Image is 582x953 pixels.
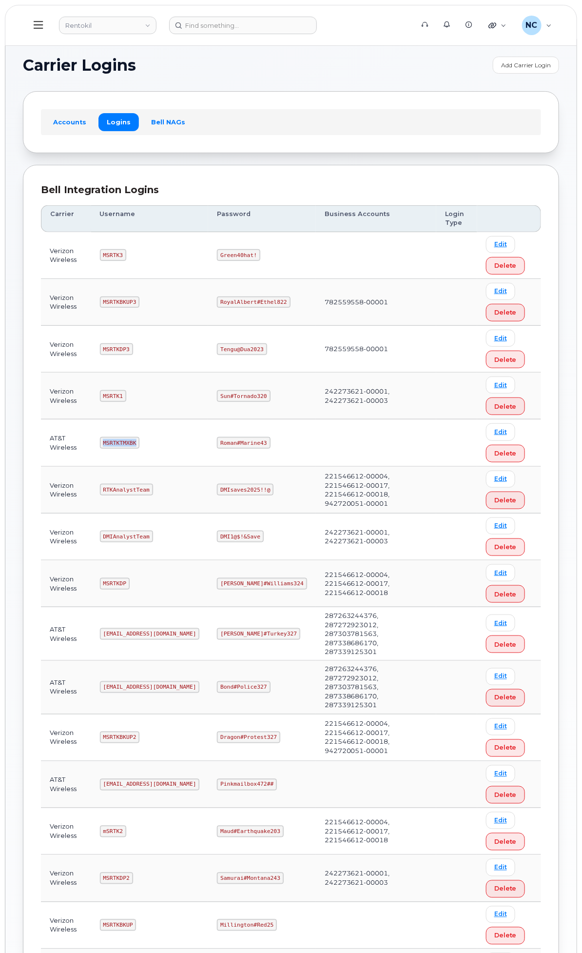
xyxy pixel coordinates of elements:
button: Delete [486,538,525,556]
td: Verizon Wireless [41,514,91,560]
span: Delete [494,590,517,599]
td: Verizon Wireless [41,232,91,279]
td: 221546612-00004, 221546612-00017, 221546612-00018 [316,560,436,607]
td: 221546612-00004, 221546612-00017, 221546612-00018, 942720051-00001 [316,715,436,761]
button: Delete [486,786,525,804]
button: Delete [486,257,525,275]
td: 287263244376, 287272923012, 287303781563, 287338686170, 287339125301 [316,661,436,715]
a: Edit [486,283,515,300]
span: Delete [494,640,517,649]
a: Edit [486,423,515,440]
span: Delete [494,542,517,552]
code: Millington#Red25 [217,919,277,931]
a: Edit [486,718,515,735]
a: Edit [486,564,515,581]
a: Edit [486,330,515,347]
th: Business Accounts [316,205,436,232]
span: Delete [494,884,517,893]
code: [PERSON_NAME]#Turkey327 [217,628,300,640]
a: Edit [486,377,515,394]
button: Delete [486,585,525,603]
td: AT&T Wireless [41,607,91,661]
a: Accounts [45,113,95,131]
a: Edit [486,668,515,685]
span: Delete [494,931,517,940]
td: Verizon Wireless [41,373,91,419]
code: RoyalAlbert#Ethel822 [217,297,290,308]
code: MSRTKBKUP [100,919,136,931]
code: Maud#Earthquake203 [217,826,283,837]
span: Carrier Logins [23,58,136,73]
td: AT&T Wireless [41,419,91,466]
td: 782559558-00001 [316,279,436,326]
a: Add Carrier Login [493,57,559,74]
button: Delete [486,927,525,945]
code: Samurai#Montana243 [217,873,283,884]
td: Verizon Wireless [41,808,91,855]
span: Delete [494,743,517,753]
code: RTKAnalystTeam [100,484,153,496]
a: Edit [486,859,515,876]
a: Edit [486,517,515,535]
td: Verizon Wireless [41,326,91,373]
span: Delete [494,261,517,270]
code: Dragon#Protest327 [217,732,280,743]
td: 221546612-00004, 221546612-00017, 221546612-00018, 942720051-00001 [316,467,436,514]
span: Delete [494,496,517,505]
a: Bell NAGs [143,113,194,131]
button: Delete [486,833,525,851]
th: Username [91,205,209,232]
span: Delete [494,449,517,458]
td: Verizon Wireless [41,560,91,607]
code: Bond#Police327 [217,681,270,693]
button: Delete [486,635,525,653]
code: MSRTK3 [100,249,126,261]
code: DMIAnalystTeam [100,531,153,542]
td: 287263244376, 287272923012, 287303781563, 287338686170, 287339125301 [316,607,436,661]
code: [EMAIL_ADDRESS][DOMAIN_NAME] [100,628,200,640]
code: DMI1@$!&Save [217,531,263,542]
span: Delete [494,791,517,800]
button: Delete [486,304,525,321]
code: MSRTKDP3 [100,343,133,355]
code: Green40hat! [217,249,260,261]
button: Delete [486,492,525,509]
td: AT&T Wireless [41,761,91,808]
code: Sun#Tornado320 [217,390,270,402]
td: Verizon Wireless [41,715,91,761]
code: MSRTKBKUP2 [100,732,140,743]
button: Delete [486,689,525,707]
button: Delete [486,397,525,415]
code: MSRTKDP [100,578,130,590]
th: Carrier [41,205,91,232]
button: Delete [486,445,525,462]
span: Delete [494,355,517,364]
code: [EMAIL_ADDRESS][DOMAIN_NAME] [100,779,200,791]
td: 242273621-00001, 242273621-00003 [316,514,436,560]
code: MSRTKBKUP3 [100,297,140,308]
span: Delete [494,402,517,411]
code: MSRTKDP2 [100,873,133,884]
iframe: Messenger Launcher [540,911,575,946]
code: MSRTK1 [100,390,126,402]
td: 242273621-00001, 242273621-00003 [316,855,436,902]
a: Edit [486,236,515,253]
td: Verizon Wireless [41,855,91,902]
a: Edit [486,812,515,829]
code: Roman#Marine43 [217,437,270,449]
code: [EMAIL_ADDRESS][DOMAIN_NAME] [100,681,200,693]
th: Login Type [436,205,477,232]
td: 782559558-00001 [316,326,436,373]
td: AT&T Wireless [41,661,91,715]
a: Edit [486,471,515,488]
td: Verizon Wireless [41,279,91,326]
button: Delete [486,351,525,368]
td: Verizon Wireless [41,467,91,514]
a: Edit [486,615,515,632]
code: [PERSON_NAME]#Williams324 [217,578,307,590]
a: Edit [486,765,515,782]
code: MSRTKTMXBK [100,437,140,449]
a: Edit [486,906,515,923]
td: Verizon Wireless [41,902,91,949]
code: Pinkmailbox472## [217,779,277,791]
